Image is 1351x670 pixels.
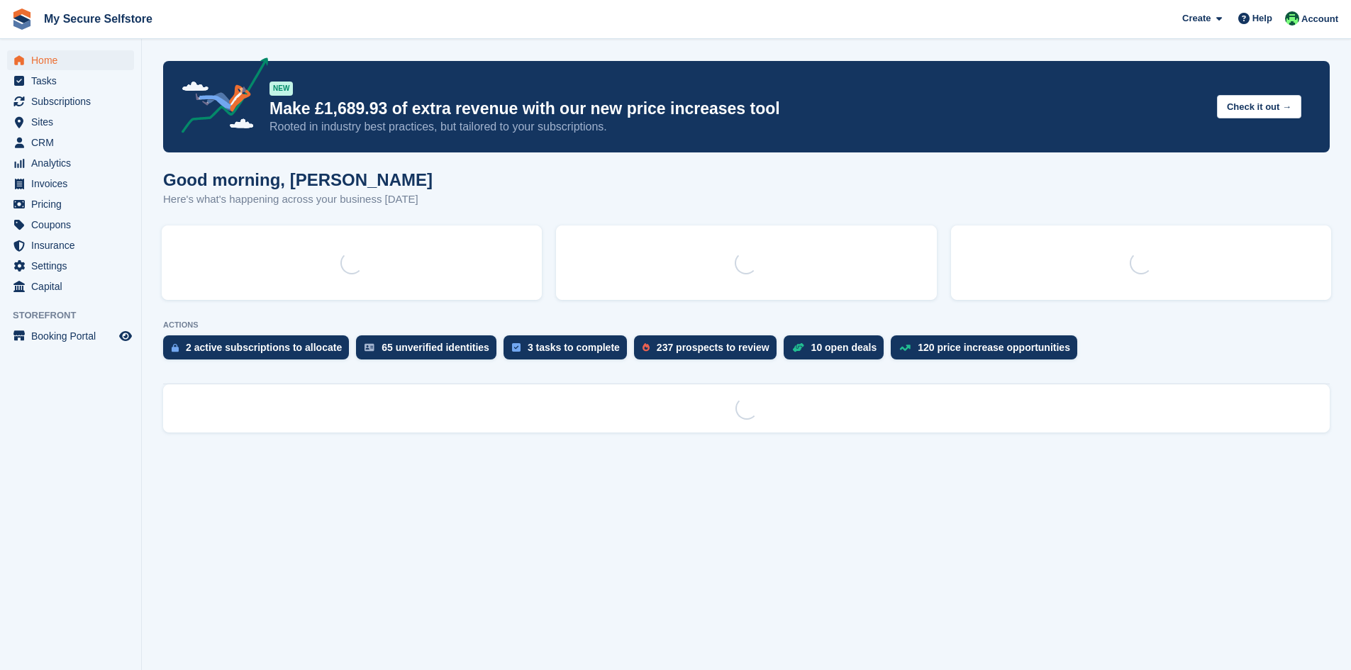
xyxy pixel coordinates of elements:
span: Coupons [31,215,116,235]
div: NEW [269,82,293,96]
h1: Good morning, [PERSON_NAME] [163,170,433,189]
img: task-75834270c22a3079a89374b754ae025e5fb1db73e45f91037f5363f120a921f8.svg [512,343,521,352]
div: 237 prospects to review [657,342,769,353]
a: menu [7,326,134,346]
a: menu [7,235,134,255]
p: ACTIONS [163,320,1330,330]
span: Settings [31,256,116,276]
span: Tasks [31,71,116,91]
img: price_increase_opportunities-93ffe204e8149a01c8c9dc8f82e8f89637d9d84a8eef4429ea346261dce0b2c0.svg [899,345,911,351]
div: 120 price increase opportunities [918,342,1070,353]
span: Subscriptions [31,91,116,111]
span: Insurance [31,235,116,255]
a: Preview store [117,328,134,345]
img: stora-icon-8386f47178a22dfd0bd8f6a31ec36ba5ce8667c1dd55bd0f319d3a0aa187defe.svg [11,9,33,30]
p: Make £1,689.93 of extra revenue with our new price increases tool [269,99,1206,119]
p: Rooted in industry best practices, but tailored to your subscriptions. [269,119,1206,135]
img: prospect-51fa495bee0391a8d652442698ab0144808aea92771e9ea1ae160a38d050c398.svg [643,343,650,352]
a: 237 prospects to review [634,335,784,367]
div: 65 unverified identities [382,342,489,353]
a: 10 open deals [784,335,891,367]
img: active_subscription_to_allocate_icon-d502201f5373d7db506a760aba3b589e785aa758c864c3986d89f69b8ff3... [172,343,179,352]
div: 3 tasks to complete [528,342,620,353]
span: Pricing [31,194,116,214]
a: menu [7,215,134,235]
a: menu [7,112,134,132]
span: Account [1301,12,1338,26]
img: deal-1b604bf984904fb50ccaf53a9ad4b4a5d6e5aea283cecdc64d6e3604feb123c2.svg [792,342,804,352]
span: Help [1252,11,1272,26]
a: 65 unverified identities [356,335,504,367]
a: menu [7,71,134,91]
button: Check it out → [1217,95,1301,118]
a: 2 active subscriptions to allocate [163,335,356,367]
img: Vickie Wedge [1285,11,1299,26]
img: price-adjustments-announcement-icon-8257ccfd72463d97f412b2fc003d46551f7dbcb40ab6d574587a9cd5c0d94... [169,57,269,138]
span: Analytics [31,153,116,173]
div: 10 open deals [811,342,877,353]
a: menu [7,133,134,152]
a: menu [7,256,134,276]
span: Booking Portal [31,326,116,346]
a: menu [7,174,134,194]
a: 3 tasks to complete [504,335,634,367]
a: menu [7,153,134,173]
span: Storefront [13,308,141,323]
span: Invoices [31,174,116,194]
a: menu [7,91,134,111]
a: My Secure Selfstore [38,7,158,30]
a: 120 price increase opportunities [891,335,1084,367]
span: CRM [31,133,116,152]
a: menu [7,277,134,296]
span: Capital [31,277,116,296]
a: menu [7,194,134,214]
div: 2 active subscriptions to allocate [186,342,342,353]
span: Home [31,50,116,70]
img: verify_identity-adf6edd0f0f0b5bbfe63781bf79b02c33cf7c696d77639b501bdc392416b5a36.svg [365,343,374,352]
a: menu [7,50,134,70]
span: Sites [31,112,116,132]
p: Here's what's happening across your business [DATE] [163,191,433,208]
span: Create [1182,11,1211,26]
